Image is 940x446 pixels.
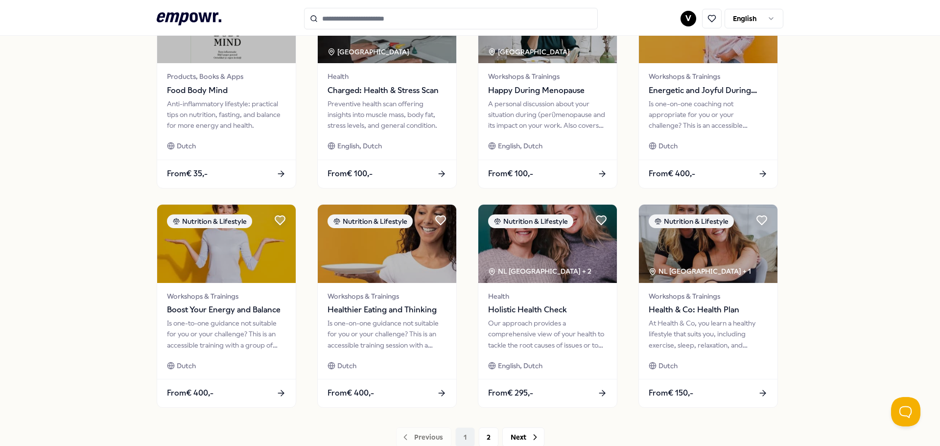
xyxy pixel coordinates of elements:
[681,11,696,26] button: V
[167,304,286,316] span: Boost Your Energy and Balance
[157,205,296,283] img: package image
[328,387,374,399] span: From € 400,-
[328,318,446,351] div: Is one-on-one guidance not suitable for you or your challenge? This is an accessible training ses...
[478,204,617,408] a: package imageNutrition & LifestyleNL [GEOGRAPHIC_DATA] + 2HealthHolistic Health CheckOur approach...
[649,71,768,82] span: Workshops & Trainings
[488,98,607,131] div: A personal discussion about your situation during (peri)menopause and its impact on your work. Al...
[167,318,286,351] div: Is one-to-one guidance not suitable for you or your challenge? This is an accessible training wit...
[488,266,591,277] div: NL [GEOGRAPHIC_DATA] + 2
[167,84,286,97] span: Food Body Mind
[649,318,768,351] div: At Health & Co, you learn a healthy lifestyle that suits you, including exercise, sleep, relaxati...
[177,360,196,371] span: Dutch
[328,304,446,316] span: Healthier Eating and Thinking
[478,205,617,283] img: package image
[488,167,533,180] span: From € 100,-
[167,291,286,302] span: Workshops & Trainings
[337,141,382,151] span: English, Dutch
[318,205,456,283] img: package image
[649,304,768,316] span: Health & Co: Health Plan
[167,71,286,82] span: Products, Books & Apps
[488,304,607,316] span: Holistic Health Check
[167,387,213,399] span: From € 400,-
[649,387,693,399] span: From € 150,-
[638,204,778,408] a: package imageNutrition & LifestyleNL [GEOGRAPHIC_DATA] + 1Workshops & TrainingsHealth & Co: Healt...
[328,291,446,302] span: Workshops & Trainings
[167,214,252,228] div: Nutrition & Lifestyle
[649,167,695,180] span: From € 400,-
[488,71,607,82] span: Workshops & Trainings
[488,387,533,399] span: From € 295,-
[488,214,573,228] div: Nutrition & Lifestyle
[649,266,751,277] div: NL [GEOGRAPHIC_DATA] + 1
[337,360,356,371] span: Dutch
[177,141,196,151] span: Dutch
[157,204,296,408] a: package imageNutrition & LifestyleWorkshops & TrainingsBoost Your Energy and BalanceIs one-to-one...
[328,98,446,131] div: Preventive health scan offering insights into muscle mass, body fat, stress levels, and general c...
[328,84,446,97] span: Charged: Health & Stress Scan
[658,141,678,151] span: Dutch
[649,291,768,302] span: Workshops & Trainings
[649,98,768,131] div: Is one-on-one coaching not appropriate for you or your challenge? This is an accessible training ...
[658,360,678,371] span: Dutch
[488,84,607,97] span: Happy During Menopause
[649,214,734,228] div: Nutrition & Lifestyle
[167,98,286,131] div: Anti-inflammatory lifestyle: practical tips on nutrition, fasting, and balance for more energy an...
[649,84,768,97] span: Energetic and Joyful During Menopause
[304,8,598,29] input: Search for products, categories or subcategories
[498,141,542,151] span: English, Dutch
[498,360,542,371] span: English, Dutch
[328,167,373,180] span: From € 100,-
[328,71,446,82] span: Health
[488,47,571,57] div: [GEOGRAPHIC_DATA]
[317,204,457,408] a: package imageNutrition & LifestyleWorkshops & TrainingsHealthier Eating and ThinkingIs one-on-one...
[639,205,777,283] img: package image
[891,397,920,426] iframe: Help Scout Beacon - Open
[488,318,607,351] div: Our approach provides a comprehensive view of your health to tackle the root causes of issues or ...
[328,214,413,228] div: Nutrition & Lifestyle
[328,47,411,57] div: [GEOGRAPHIC_DATA]
[488,291,607,302] span: Health
[167,167,208,180] span: From € 35,-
